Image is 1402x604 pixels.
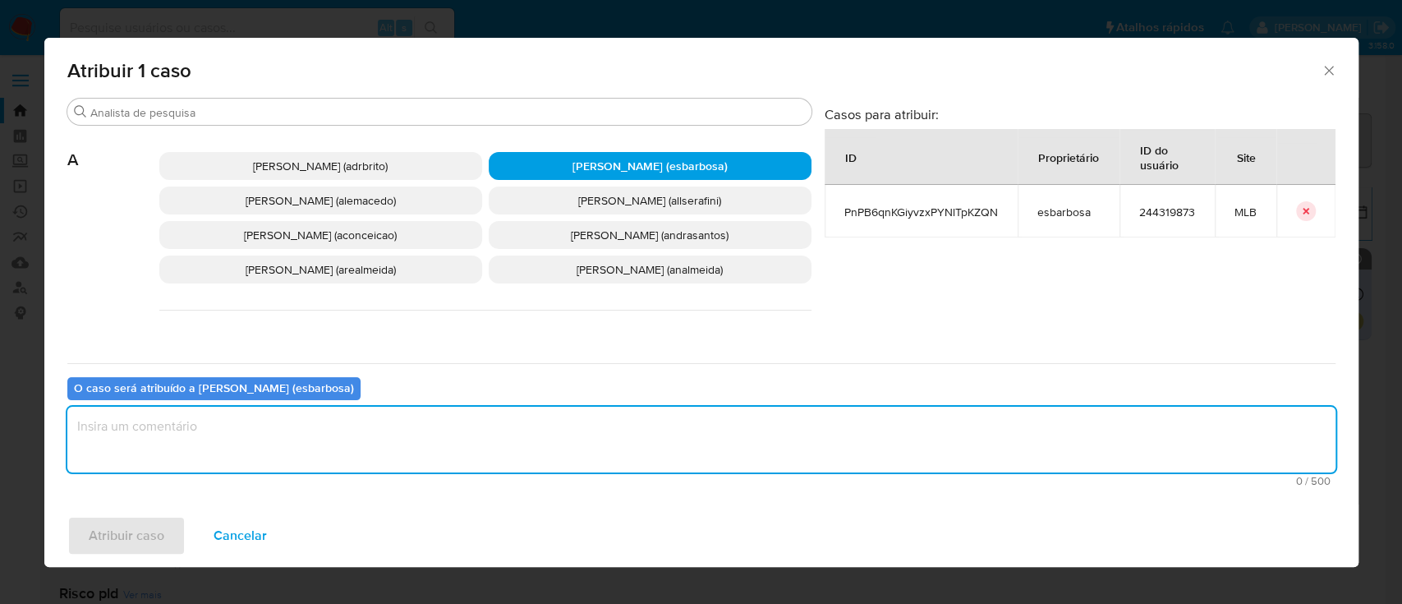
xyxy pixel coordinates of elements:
div: [PERSON_NAME] (adrbrito) [159,152,482,180]
span: [PERSON_NAME] (arealmeida) [246,261,396,278]
div: [PERSON_NAME] (aconceicao) [159,221,482,249]
input: Analista de pesquisa [90,105,805,120]
div: [PERSON_NAME] (arealmeida) [159,256,482,284]
h3: Casos para atribuir: [825,106,1335,122]
span: [PERSON_NAME] (esbarbosa) [572,158,728,174]
button: Cancelar [192,516,288,556]
div: assign-modal [44,38,1358,567]
button: Fechar a janela [1321,62,1335,77]
span: [PERSON_NAME] (analmeida) [577,261,723,278]
div: [PERSON_NAME] (esbarbosa) [489,152,811,180]
span: esbarbosa [1037,205,1100,219]
div: ID do usuário [1120,130,1214,184]
span: [PERSON_NAME] (andrasantos) [571,227,729,243]
div: [PERSON_NAME] (alemacedo) [159,187,482,214]
div: [PERSON_NAME] (allserafini) [489,187,811,214]
b: O caso será atribuído a [PERSON_NAME] (esbarbosa) [74,380,354,396]
span: Cancelar [214,518,267,554]
div: Proprietário [1018,137,1119,177]
span: PnPB6qnKGiyvzxPYNlTpKZQN [844,205,998,219]
button: icon-button [1296,201,1316,221]
span: [PERSON_NAME] (aconceicao) [244,227,397,243]
div: ID [825,137,876,177]
span: [PERSON_NAME] (adrbrito) [253,158,388,174]
span: Máximo de 500 caracteres [72,476,1331,486]
span: 244319873 [1139,205,1195,219]
span: C [67,311,159,355]
span: [PERSON_NAME] (allserafini) [578,192,721,209]
div: [PERSON_NAME] (andrasantos) [489,221,811,249]
span: A [67,126,159,170]
div: Site [1217,137,1276,177]
button: Procurar [74,105,87,118]
div: [PERSON_NAME] (analmeida) [489,256,811,284]
span: [PERSON_NAME] (alemacedo) [246,192,396,209]
span: Atribuir 1 caso [67,61,1322,81]
span: MLB [1234,205,1257,219]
